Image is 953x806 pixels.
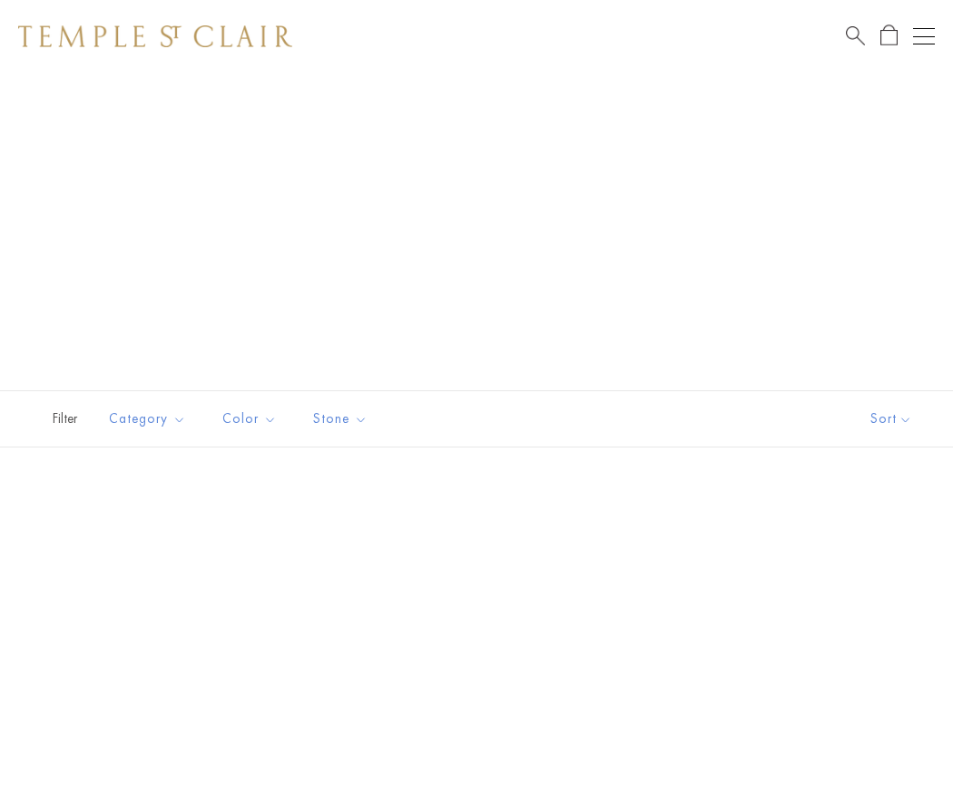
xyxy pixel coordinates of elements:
[846,25,865,47] a: Search
[213,408,290,430] span: Color
[880,25,898,47] a: Open Shopping Bag
[100,408,200,430] span: Category
[913,25,935,47] button: Open navigation
[209,398,290,439] button: Color
[830,391,953,447] button: Show sort by
[18,25,292,47] img: Temple St. Clair
[304,408,381,430] span: Stone
[95,398,200,439] button: Category
[300,398,381,439] button: Stone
